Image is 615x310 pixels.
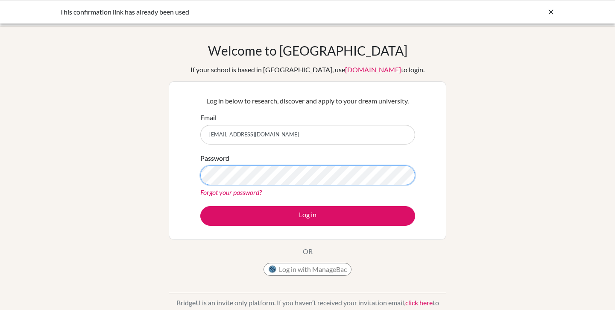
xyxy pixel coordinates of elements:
h1: Welcome to [GEOGRAPHIC_DATA] [208,43,407,58]
a: Forgot your password? [200,188,262,196]
label: Email [200,112,217,123]
p: OR [303,246,313,257]
a: [DOMAIN_NAME] [345,65,401,74]
div: This confirmation link has already been used [60,7,427,17]
div: If your school is based in [GEOGRAPHIC_DATA], use to login. [190,65,425,75]
label: Password [200,153,229,163]
a: click here [405,298,433,307]
button: Log in with ManageBac [264,263,351,276]
p: Log in below to research, discover and apply to your dream university. [200,96,415,106]
button: Log in [200,206,415,226]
